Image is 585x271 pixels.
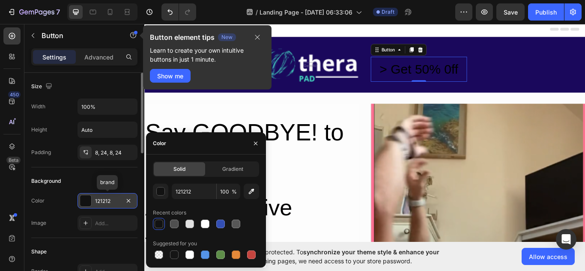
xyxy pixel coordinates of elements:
[256,8,258,17] span: /
[42,30,114,41] p: Button
[84,53,113,62] p: Advanced
[95,220,135,227] div: Add...
[199,247,473,265] span: Your page is password protected. To when designing pages, we need access to your store password.
[172,184,216,199] input: Eg: FFFFFF
[95,149,135,157] div: 8, 24, 8, 24
[153,140,166,147] div: Color
[232,188,237,196] span: %
[31,248,47,256] div: Shape
[199,248,439,265] span: synchronize your theme style & enhance your experience
[31,81,54,92] div: Size
[3,3,64,21] button: 7
[529,252,567,261] span: Allow access
[222,165,243,173] span: Gradient
[173,165,185,173] span: Solid
[535,8,557,17] div: Publish
[56,7,60,17] p: 7
[153,209,186,217] div: Recent colors
[8,91,21,98] div: 450
[264,41,376,70] button: > Get 50% 0ff
[260,8,352,17] span: Landing Page - [DATE] 06:33:06
[31,177,61,185] div: Background
[42,53,66,62] p: Settings
[31,149,51,156] div: Padding
[504,9,518,16] span: Save
[496,3,525,21] button: Save
[31,126,47,134] div: Height
[522,248,575,265] button: Allow access
[153,240,197,247] div: Suggested for you
[275,29,294,36] div: Button
[382,8,394,16] span: Draft
[6,157,21,164] div: Beta
[95,197,120,205] div: 121212
[556,229,576,250] div: Open Intercom Messenger
[274,44,366,67] div: > Get 50% 0ff
[31,103,45,110] div: Width
[528,3,564,21] button: Publish
[78,122,137,137] input: Auto
[31,197,45,205] div: Color
[31,219,46,227] div: Image
[144,22,585,244] iframe: Design area
[161,3,196,21] div: Undo/Redo
[78,99,137,114] input: Auto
